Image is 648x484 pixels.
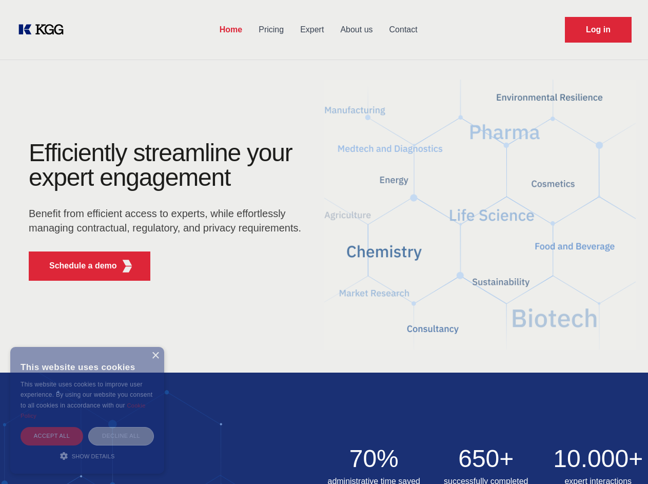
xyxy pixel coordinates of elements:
[381,16,426,43] a: Contact
[88,427,154,445] div: Decline all
[16,22,72,38] a: KOL Knowledge Platform: Talk to Key External Experts (KEE)
[324,447,424,471] h2: 70%
[21,451,154,461] div: Show details
[436,447,536,471] h2: 650+
[72,453,115,459] span: Show details
[21,355,154,379] div: This website uses cookies
[29,251,150,281] button: Schedule a demoKGG Fifth Element RED
[332,16,381,43] a: About us
[21,427,83,445] div: Accept all
[151,352,159,360] div: Close
[324,67,636,362] img: KGG Fifth Element RED
[29,206,308,235] p: Benefit from efficient access to experts, while effortlessly managing contractual, regulatory, an...
[49,260,117,272] p: Schedule a demo
[29,141,308,190] h1: Efficiently streamline your expert engagement
[565,17,632,43] a: Request Demo
[250,16,292,43] a: Pricing
[21,402,146,419] a: Cookie Policy
[292,16,332,43] a: Expert
[211,16,250,43] a: Home
[21,381,152,409] span: This website uses cookies to improve user experience. By using our website you consent to all coo...
[121,260,134,273] img: KGG Fifth Element RED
